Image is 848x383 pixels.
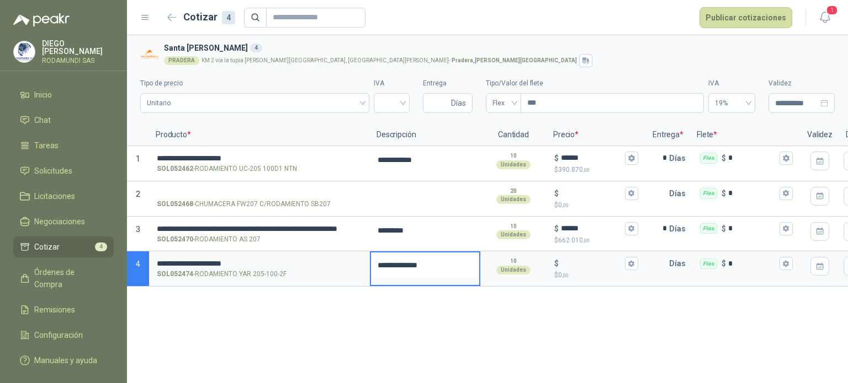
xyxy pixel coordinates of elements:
span: 0 [558,201,569,209]
p: 10 [510,257,517,266]
div: Flex [700,258,717,269]
span: Tareas [34,139,59,152]
p: $ [554,165,638,175]
input: SOL052468-CHUMACERA FW207 C/RODAMIENTO SB207 [157,190,362,198]
p: - RODAMIENTO UC-205 100D1 NTN [157,164,297,174]
span: 1 [826,5,838,15]
button: Flex $ [780,257,793,270]
p: Flete [690,124,801,146]
p: $ [554,270,638,280]
p: Días [669,218,690,240]
span: ,00 [583,167,590,173]
span: Cotizar [34,241,60,253]
div: PRADERA [164,56,199,65]
a: Remisiones [13,299,114,320]
a: Solicitudes [13,160,114,181]
span: Remisiones [34,304,75,316]
span: 19% [715,95,749,111]
span: Manuales y ayuda [34,354,97,366]
label: Validez [768,78,835,89]
span: 3 [136,225,140,234]
h2: Cotizar [183,9,235,25]
button: $$662.010,00 [625,222,638,235]
button: Flex $ [780,222,793,235]
p: $ [554,235,638,246]
div: 4 [250,44,262,52]
span: Inicio [34,89,52,101]
p: 20 [510,187,517,196]
span: ,00 [562,202,569,208]
input: $$0,00 [561,260,623,268]
input: SOL052474-RODAMIENTO YAR 205-100-2F [157,260,362,268]
a: Chat [13,110,114,131]
p: Cantidad [480,124,547,146]
button: $$390.870,00 [625,152,638,165]
span: Negociaciones [34,215,85,228]
img: Logo peakr [13,13,70,26]
button: 1 [815,8,835,28]
span: ,00 [583,238,590,244]
span: Unitario [147,95,363,111]
p: $ [722,223,726,235]
span: ,00 [562,272,569,278]
label: Entrega [423,78,473,89]
span: Flex [492,95,515,111]
input: $$662.010,00 [561,224,623,233]
p: $ [554,200,638,211]
a: Inicio [13,84,114,105]
p: $ [554,223,559,235]
p: - RODAMIENTO AS 207 [157,234,261,245]
label: IVA [708,78,755,89]
a: Manuales y ayuda [13,350,114,371]
div: Flex [700,188,717,199]
p: $ [554,187,559,199]
input: SOL052462-RODAMIENTO UC-205 100D1 NTN [157,154,362,163]
input: Flex $ [728,189,777,197]
strong: SOL052462 [157,164,193,174]
span: Licitaciones [34,190,75,202]
a: Configuración [13,325,114,346]
input: SOL052470-RODAMIENTO AS 207 [157,224,362,234]
a: Tareas [13,135,114,156]
span: 4 [95,242,107,251]
a: Cotizar4 [13,236,114,257]
p: Precio [547,124,646,146]
button: Flex $ [780,187,793,200]
label: IVA [374,78,410,89]
p: $ [554,152,559,164]
input: $$390.870,00 [561,154,623,162]
a: Licitaciones [13,186,114,207]
div: Unidades [496,230,531,239]
span: 0 [558,271,569,279]
p: Descripción [370,124,480,146]
button: $$0,00 [625,187,638,200]
div: 4 [222,11,235,24]
p: - CHUMACERA FW207 C/RODAMIENTO SB207 [157,199,331,209]
strong: SOL052468 [157,199,193,209]
span: Días [451,94,466,112]
button: $$0,00 [625,257,638,270]
span: Órdenes de Compra [34,266,103,290]
span: 4 [136,260,140,268]
div: Unidades [496,266,531,274]
span: Configuración [34,329,83,341]
p: 10 [510,222,517,231]
a: Órdenes de Compra [13,262,114,295]
p: Días [669,182,690,204]
span: 662.010 [558,236,590,244]
strong: Pradera , [PERSON_NAME][GEOGRAPHIC_DATA] [452,57,577,63]
p: Producto [149,124,370,146]
p: Días [669,252,690,274]
span: 2 [136,190,140,198]
strong: SOL052470 [157,234,193,245]
p: $ [722,187,726,199]
p: $ [722,257,726,269]
input: Flex $ [728,154,777,162]
span: 1 [136,154,140,163]
input: Flex $ [728,260,777,268]
img: Company Logo [140,45,160,64]
div: Unidades [496,195,531,204]
p: $ [722,152,726,164]
div: Flex [700,153,717,164]
p: Validez [801,124,839,146]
